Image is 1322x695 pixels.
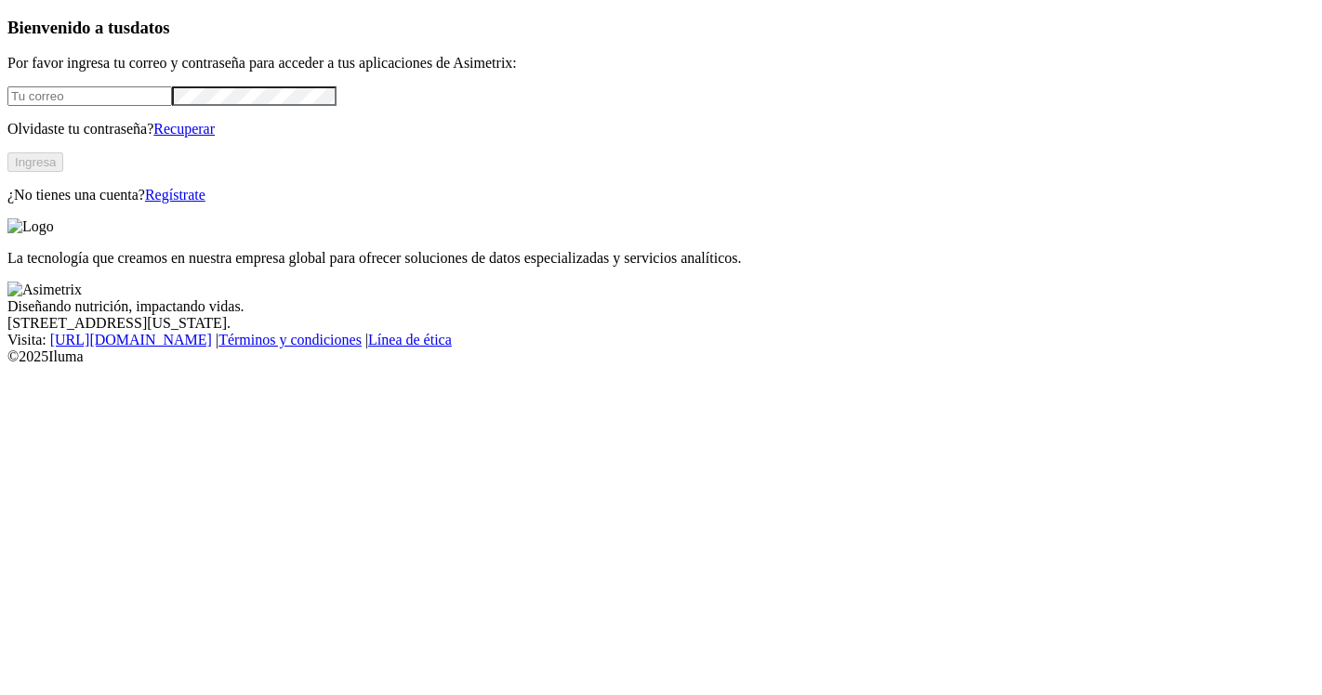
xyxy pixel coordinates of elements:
button: Ingresa [7,152,63,172]
div: © 2025 Iluma [7,348,1315,365]
a: Línea de ética [368,332,452,347]
input: Tu correo [7,86,172,106]
img: Asimetrix [7,282,82,298]
h3: Bienvenido a tus [7,18,1315,38]
a: [URL][DOMAIN_NAME] [50,332,212,347]
span: datos [130,18,170,37]
img: Logo [7,218,54,235]
div: Visita : | | [7,332,1315,348]
p: Olvidaste tu contraseña? [7,121,1315,138]
a: Términos y condiciones [218,332,362,347]
p: Por favor ingresa tu correo y contraseña para acceder a tus aplicaciones de Asimetrix: [7,55,1315,72]
div: Diseñando nutrición, impactando vidas. [7,298,1315,315]
p: ¿No tienes una cuenta? [7,187,1315,203]
a: Recuperar [153,121,215,137]
p: La tecnología que creamos en nuestra empresa global para ofrecer soluciones de datos especializad... [7,250,1315,267]
div: [STREET_ADDRESS][US_STATE]. [7,315,1315,332]
a: Regístrate [145,187,205,203]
